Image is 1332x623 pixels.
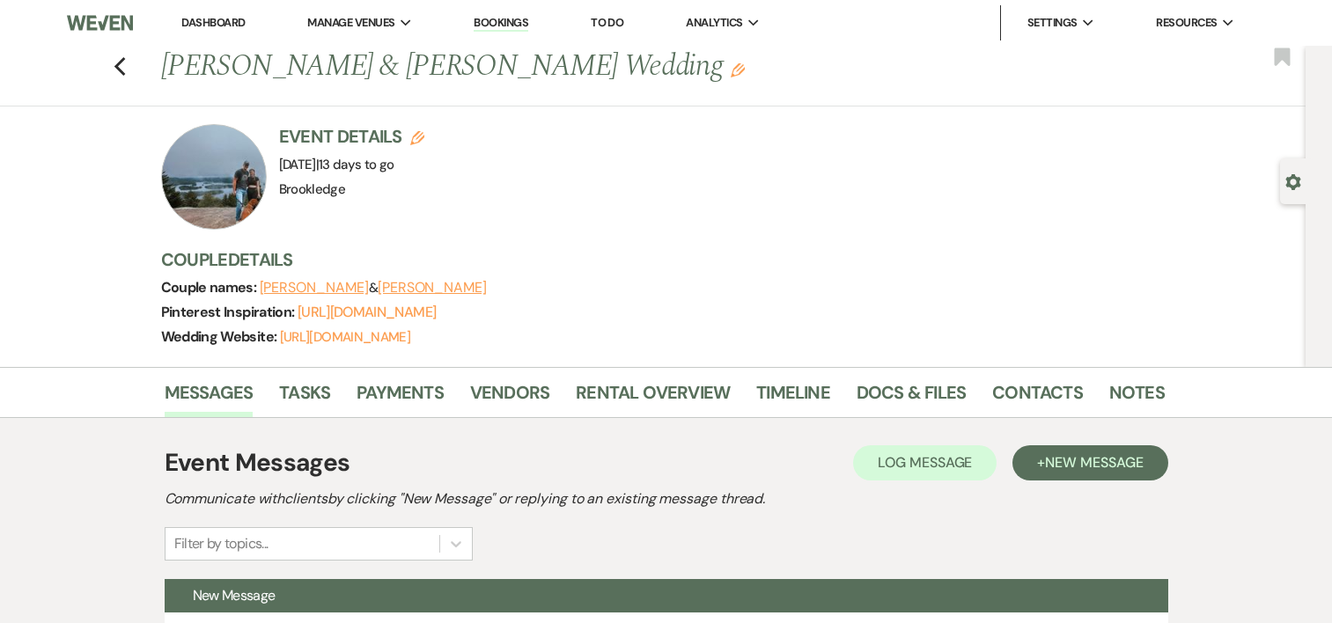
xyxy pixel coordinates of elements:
[756,378,830,417] a: Timeline
[298,303,436,321] a: [URL][DOMAIN_NAME]
[316,156,394,173] span: |
[161,278,260,297] span: Couple names:
[165,378,254,417] a: Messages
[279,378,330,417] a: Tasks
[878,453,972,472] span: Log Message
[853,445,997,480] button: Log Message
[260,281,369,295] button: [PERSON_NAME]
[992,378,1083,417] a: Contacts
[1156,14,1217,32] span: Resources
[67,4,133,41] img: Weven Logo
[591,15,623,30] a: To Do
[279,156,394,173] span: [DATE]
[161,247,1147,272] h3: Couple Details
[193,586,276,605] span: New Message
[280,328,410,346] a: [URL][DOMAIN_NAME]
[1045,453,1143,472] span: New Message
[470,378,549,417] a: Vendors
[857,378,966,417] a: Docs & Files
[319,156,394,173] span: 13 days to go
[1027,14,1078,32] span: Settings
[1109,378,1165,417] a: Notes
[181,15,245,30] a: Dashboard
[260,279,487,297] span: &
[161,327,280,346] span: Wedding Website:
[378,281,487,295] button: [PERSON_NAME]
[165,488,1168,509] h2: Communicate with clients by clicking "New Message" or replying to an existing message thread.
[686,14,742,32] span: Analytics
[174,533,269,554] div: Filter by topics...
[1012,445,1167,480] button: +New Message
[474,15,528,32] a: Bookings
[357,378,444,417] a: Payments
[161,46,950,88] h1: [PERSON_NAME] & [PERSON_NAME] Wedding
[165,444,350,481] h1: Event Messages
[279,180,346,198] span: Brookledge
[161,303,298,321] span: Pinterest Inspiration:
[307,14,394,32] span: Manage Venues
[1285,172,1301,189] button: Open lead details
[576,378,730,417] a: Rental Overview
[731,62,745,77] button: Edit
[279,124,425,149] h3: Event Details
